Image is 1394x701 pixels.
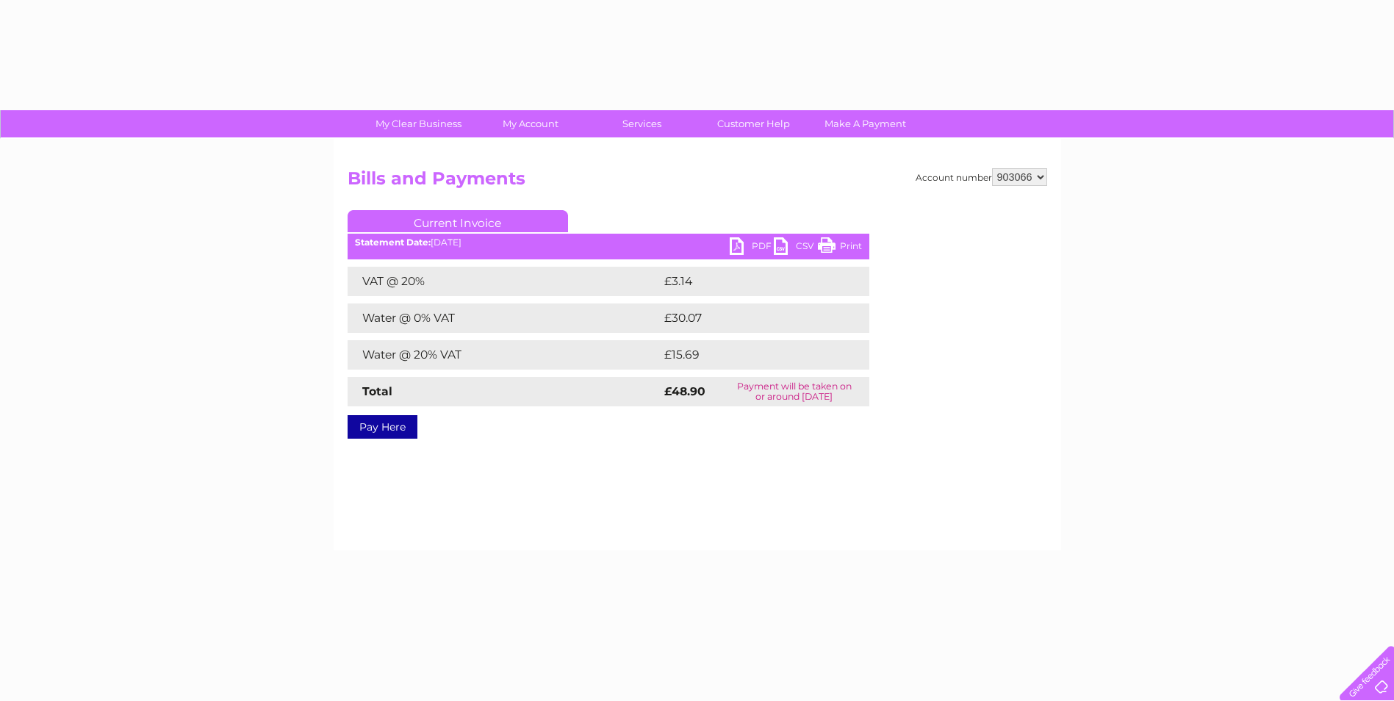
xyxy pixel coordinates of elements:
[805,110,926,137] a: Make A Payment
[348,415,417,439] a: Pay Here
[581,110,703,137] a: Services
[661,267,833,296] td: £3.14
[348,168,1047,196] h2: Bills and Payments
[730,237,774,259] a: PDF
[348,267,661,296] td: VAT @ 20%
[661,340,838,370] td: £15.69
[693,110,814,137] a: Customer Help
[355,237,431,248] b: Statement Date:
[774,237,818,259] a: CSV
[916,168,1047,186] div: Account number
[358,110,479,137] a: My Clear Business
[348,340,661,370] td: Water @ 20% VAT
[719,377,869,406] td: Payment will be taken on or around [DATE]
[362,384,392,398] strong: Total
[661,303,840,333] td: £30.07
[664,384,705,398] strong: £48.90
[348,303,661,333] td: Water @ 0% VAT
[348,237,869,248] div: [DATE]
[348,210,568,232] a: Current Invoice
[470,110,591,137] a: My Account
[818,237,862,259] a: Print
